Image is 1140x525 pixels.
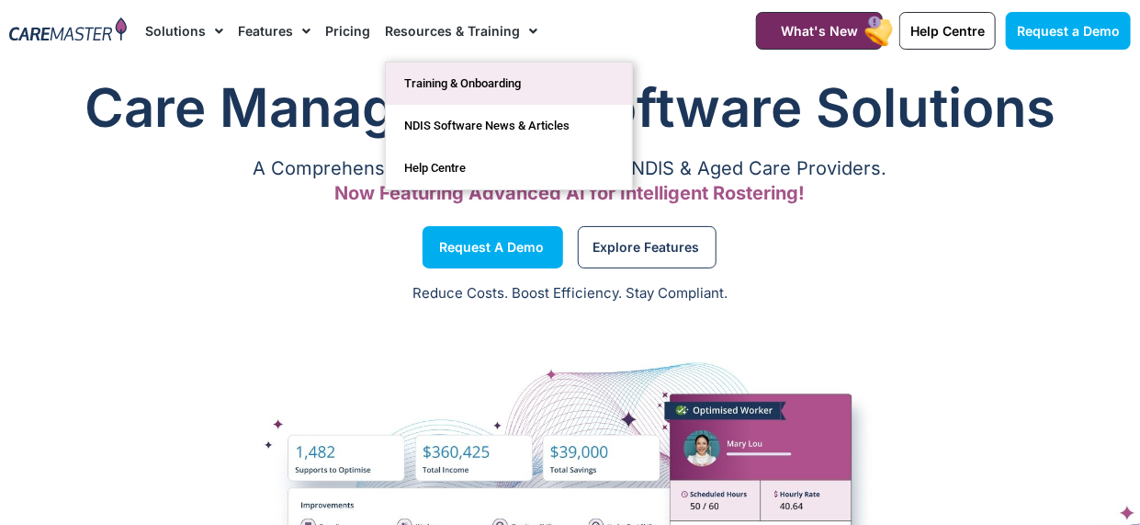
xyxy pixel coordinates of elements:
[9,17,127,43] img: CareMaster Logo
[423,226,563,268] a: Request a Demo
[899,12,996,50] a: Help Centre
[11,283,1129,304] p: Reduce Costs. Boost Efficiency. Stay Compliant.
[1017,23,1120,39] span: Request a Demo
[1006,12,1131,50] a: Request a Demo
[910,23,985,39] span: Help Centre
[9,71,1131,144] h1: Care Management Software Solutions
[386,63,632,105] a: Training & Onboarding
[386,147,632,189] a: Help Centre
[756,12,883,50] a: What's New
[335,182,806,204] span: Now Featuring Advanced AI for Intelligent Rostering!
[386,105,632,147] a: NDIS Software News & Articles
[440,243,545,252] span: Request a Demo
[578,226,717,268] a: Explore Features
[385,62,633,190] ul: Resources & Training
[781,23,858,39] span: What's New
[593,243,700,252] span: Explore Features
[9,163,1131,175] p: A Comprehensive Software Ecosystem for NDIS & Aged Care Providers.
